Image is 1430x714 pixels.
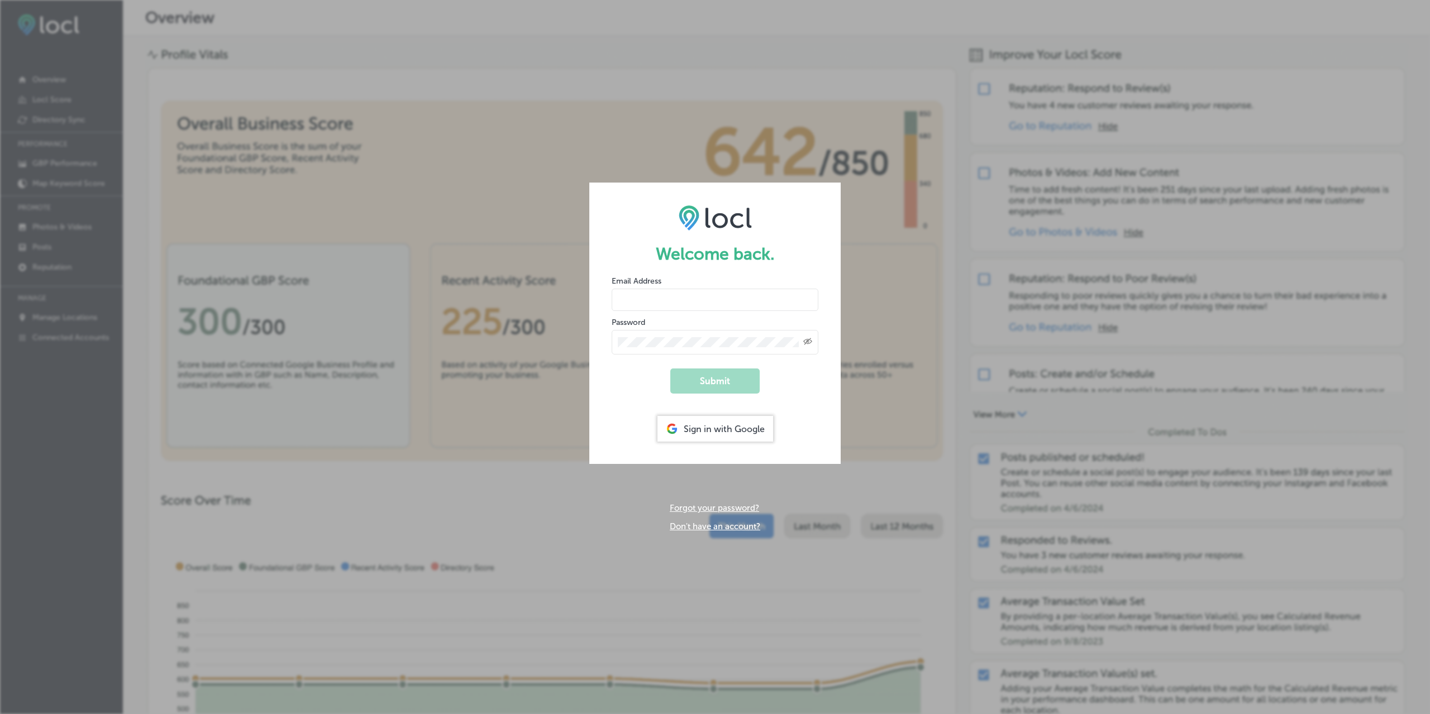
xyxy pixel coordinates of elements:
[670,503,759,513] a: Forgot your password?
[612,244,818,264] h1: Welcome back.
[670,368,760,394] button: Submit
[657,416,773,442] div: Sign in with Google
[670,521,760,531] a: Don't have an account?
[679,205,752,231] img: LOCL logo
[803,337,812,347] span: Toggle password visibility
[612,318,645,327] label: Password
[612,276,661,286] label: Email Address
